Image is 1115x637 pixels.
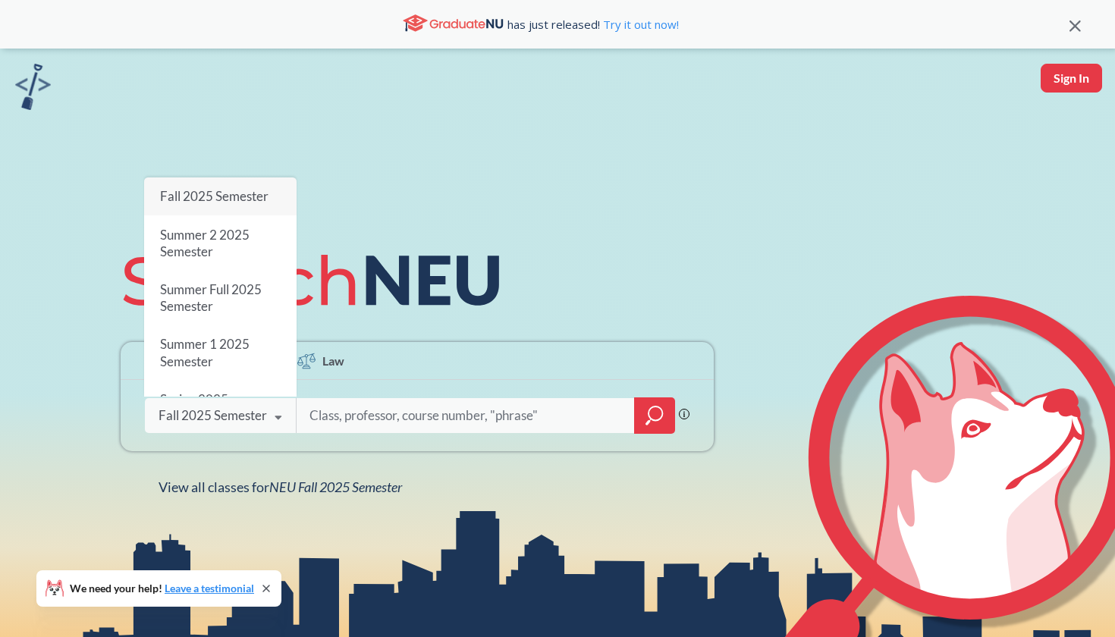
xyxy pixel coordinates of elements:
button: Sign In [1041,64,1102,93]
img: sandbox logo [15,64,51,110]
span: Summer 2 2025 Semester [160,227,250,259]
a: Leave a testimonial [165,582,254,595]
div: Fall 2025 Semester [159,407,267,424]
a: sandbox logo [15,64,51,115]
span: Spring 2025 Semester [160,391,228,424]
div: magnifying glass [634,397,675,434]
span: Summer 1 2025 Semester [160,337,250,369]
span: Fall 2025 Semester [160,188,269,204]
span: has just released! [507,16,679,33]
span: We need your help! [70,583,254,594]
span: NEU Fall 2025 Semester [269,479,402,495]
svg: magnifying glass [645,405,664,426]
a: Try it out now! [600,17,679,32]
span: Law [322,352,344,369]
span: Summer Full 2025 Semester [160,281,262,314]
span: View all classes for [159,479,402,495]
input: Class, professor, course number, "phrase" [308,400,623,431]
